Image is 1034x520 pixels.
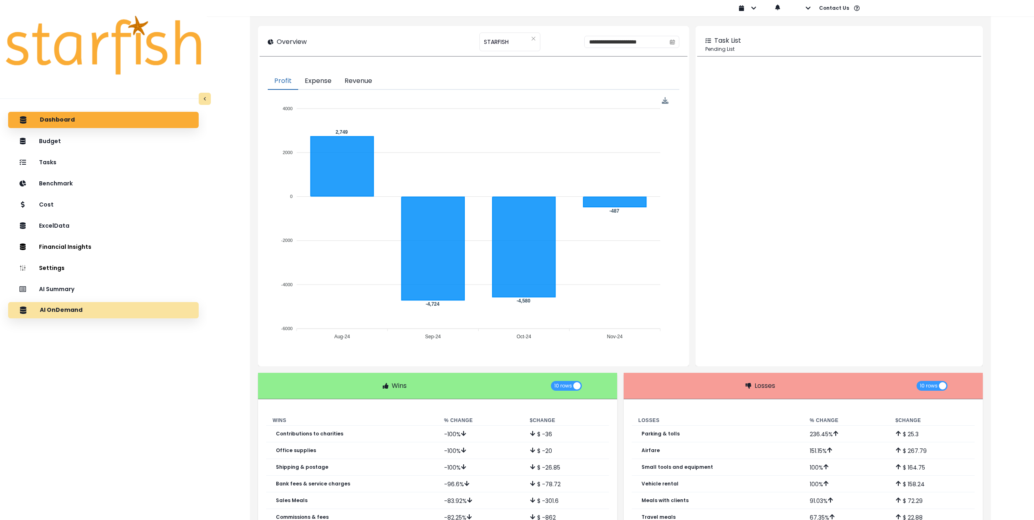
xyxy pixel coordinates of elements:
[554,381,572,391] span: 10 rows
[670,39,675,45] svg: calendar
[642,448,660,453] p: Airfare
[920,381,938,391] span: 10 rows
[281,326,293,331] tspan: -6000
[338,73,379,90] button: Revenue
[392,381,407,391] p: Wins
[277,37,307,47] p: Overview
[523,492,609,509] td: $ -301.6
[39,138,61,145] p: Budget
[523,459,609,476] td: $ -26.85
[438,492,523,509] td: -83.92 %
[298,73,338,90] button: Expense
[889,442,975,459] td: $ 267.79
[889,459,975,476] td: $ 164.75
[484,33,509,50] span: STARFISH
[8,154,199,170] button: Tasks
[642,481,678,487] p: Vehicle rental
[517,334,531,340] tspan: Oct-24
[425,334,441,340] tspan: Sep-24
[803,416,889,426] th: % Change
[803,459,889,476] td: 100 %
[662,97,669,104] div: Menu
[283,106,293,111] tspan: 4000
[662,97,669,104] img: Download Profit
[276,431,343,437] p: Contributions to charities
[276,514,329,520] p: Commissions & fees
[642,514,676,520] p: Travel meals
[803,492,889,509] td: 91.03 %
[8,302,199,318] button: AI OnDemand
[705,46,973,53] p: Pending List
[438,476,523,492] td: -96.6 %
[8,112,199,128] button: Dashboard
[266,416,438,426] th: Wins
[642,464,713,470] p: Small tools and equipment
[438,459,523,476] td: -100 %
[8,260,199,276] button: Settings
[276,464,328,470] p: Shipping & postage
[334,334,350,340] tspan: Aug-24
[438,442,523,459] td: -100 %
[283,150,293,155] tspan: 2000
[40,116,75,124] p: Dashboard
[8,281,199,297] button: AI Summary
[803,442,889,459] td: 151.15 %
[642,498,689,503] p: Meals with clients
[803,476,889,492] td: 100 %
[889,492,975,509] td: $ 72.29
[642,431,680,437] p: Parking & tolls
[39,159,56,166] p: Tasks
[889,476,975,492] td: $ 158.24
[523,426,609,442] td: $ -36
[438,416,523,426] th: % Change
[268,73,298,90] button: Profit
[281,282,293,287] tspan: -4000
[8,133,199,149] button: Budget
[290,194,293,199] tspan: 0
[523,442,609,459] td: $ -20
[40,307,82,314] p: AI OnDemand
[281,238,293,243] tspan: -2000
[607,334,623,340] tspan: Nov-24
[803,426,889,442] td: 236.45 %
[8,175,199,191] button: Benchmark
[438,426,523,442] td: -100 %
[8,218,199,234] button: ExcelData
[8,239,199,255] button: Financial Insights
[39,286,74,293] p: AI Summary
[523,476,609,492] td: $ -78.72
[714,36,741,46] p: Task List
[39,201,54,208] p: Cost
[8,196,199,213] button: Cost
[39,222,69,229] p: ExcelData
[632,416,803,426] th: Losses
[889,416,975,426] th: $ Change
[276,481,350,487] p: Bank fees & service charges
[523,416,609,426] th: $ Change
[39,180,73,187] p: Benchmark
[889,426,975,442] td: $ 25.3
[531,36,536,41] svg: close
[531,35,536,43] button: Clear
[276,448,316,453] p: Office supplies
[276,498,308,503] p: Sales Meals
[754,381,775,391] p: Losses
